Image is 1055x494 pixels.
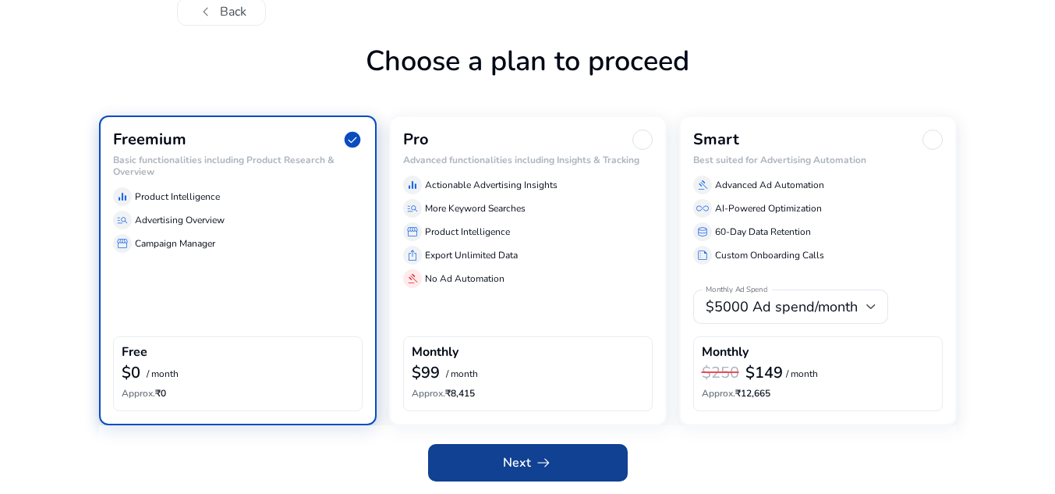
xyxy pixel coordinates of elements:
[425,201,526,215] p: More Keyword Searches
[412,388,644,399] h6: ₹8,415
[403,155,653,165] h6: Advanced functionalities including Insights & Tracking
[534,453,553,472] span: arrow_right_alt
[696,249,709,261] span: summarize
[135,213,225,227] p: Advertising Overview
[147,369,179,379] p: / month
[406,249,419,261] span: ios_share
[406,179,419,191] span: equalizer
[425,248,518,262] p: Export Unlimited Data
[122,362,140,383] b: $0
[403,130,429,149] h3: Pro
[412,345,458,360] h4: Monthly
[745,362,783,383] b: $149
[425,178,558,192] p: Actionable Advertising Insights
[113,130,186,149] h3: Freemium
[715,201,822,215] p: AI-Powered Optimization
[696,202,709,215] span: all_inclusive
[503,453,553,472] span: Next
[693,155,943,165] h6: Best suited for Advertising Automation
[425,272,504,286] p: No Ad Automation
[135,236,215,251] p: Campaign Manager
[116,237,129,250] span: storefront
[696,179,709,191] span: gavel
[702,388,934,399] h6: ₹12,665
[412,362,440,383] b: $99
[342,130,363,150] span: check_circle
[113,155,363,177] h6: Basic functionalities including Product Research & Overview
[406,202,419,215] span: manage_search
[122,388,354,399] h6: ₹0
[122,345,147,360] h4: Free
[446,369,478,379] p: / month
[425,225,510,239] p: Product Intelligence
[706,285,767,296] mat-label: Monthly Ad Spend
[116,190,129,203] span: equalizer
[406,272,419,285] span: gavel
[715,225,811,239] p: 60-Day Data Retention
[715,248,824,262] p: Custom Onboarding Calls
[428,444,628,482] button: Nextarrow_right_alt
[706,297,858,316] span: $5000 Ad spend/month
[696,226,709,238] span: database
[786,369,818,379] p: / month
[135,190,220,204] p: Product Intelligence
[412,387,445,400] span: Approx.
[693,130,739,149] h3: Smart
[196,2,215,21] span: chevron_left
[702,345,749,360] h4: Monthly
[702,364,739,382] h3: $250
[116,214,129,226] span: manage_search
[99,44,957,116] h1: Choose a plan to proceed
[715,178,824,192] p: Advanced Ad Automation
[122,387,155,400] span: Approx.
[406,226,419,238] span: storefront
[702,387,735,400] span: Approx.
